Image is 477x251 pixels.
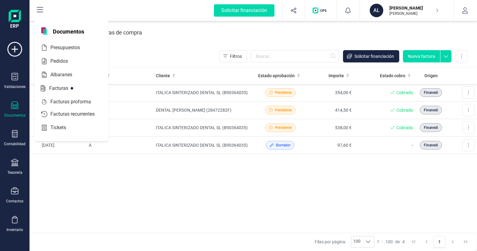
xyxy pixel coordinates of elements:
[30,119,86,137] td: [DATE]
[447,236,459,248] button: Next Page
[329,73,344,79] span: Importe
[370,4,383,17] div: AL
[48,71,83,78] span: Albaranes
[30,102,86,119] td: [DATE]
[86,137,153,154] td: A
[153,84,256,102] td: ITALICA SINTERIZADO DENTAL SL (B90364035)
[219,50,247,62] button: Filtros
[389,11,439,16] p: [PERSON_NAME]
[396,107,413,113] span: Cobrado
[153,137,256,154] td: ITALICA SINTERIZADO DENTAL SL (B90364035)
[275,125,292,130] span: Pendiente
[377,239,405,245] div: -
[47,85,79,92] span: Facturas
[424,125,438,130] span: Finanedi
[305,137,354,154] td: 97,60 €
[49,27,88,35] span: Documentos
[4,141,26,146] div: Contabilidad
[424,142,438,148] span: Finanedi
[305,119,354,137] td: 538,00 €
[30,137,86,154] td: [DATE]
[395,239,400,245] span: de
[48,44,91,51] span: Presupuestos
[4,84,26,89] div: Validaciones
[153,119,256,137] td: ITALICA SINTERIZADO DENTAL SL (B90364035)
[48,124,77,131] span: Tickets
[424,73,438,79] span: Origen
[389,5,439,11] p: [PERSON_NAME]
[230,53,242,59] span: Filtros
[258,73,295,79] span: Estado aprobación
[351,236,362,247] span: 100
[7,170,22,175] div: Tesorería
[9,10,21,30] img: Logo Finanedi
[343,50,399,62] button: Solicitar financiación
[207,1,282,20] button: Solicitar financiación
[48,98,102,106] span: Facturas proforma
[403,50,440,62] button: Nueva factura
[421,236,432,248] button: Previous Page
[30,84,86,102] td: [DATE]
[48,110,106,118] span: Facturas recurrentes
[424,107,438,113] span: Finanedi
[153,102,256,119] td: DENTAL [PERSON_NAME] (28472282F)
[6,227,23,232] div: Inventario
[309,1,333,20] button: Logo de OPS
[377,239,379,245] span: 1
[354,53,394,59] span: Solicitar financiación
[275,90,292,95] span: Pendiente
[408,236,420,248] button: First Page
[276,142,290,148] span: Borrador
[380,73,405,79] span: Estado cobro
[93,25,142,41] div: Facturas de compra
[396,90,413,96] span: Cobrado
[86,102,153,119] td: A2025-2
[86,119,153,137] td: A2025-1
[367,1,446,20] button: AL[PERSON_NAME][PERSON_NAME]
[48,58,79,65] span: Pedidos
[305,84,354,102] td: 354,00 €
[4,113,26,118] div: Documentos
[315,236,374,248] div: Filas por página:
[385,239,393,245] span: 100
[313,7,329,14] img: Logo de OPS
[305,102,354,119] td: 414,50 €
[86,84,153,102] td: A2025-3
[402,239,405,245] span: 4
[424,90,438,95] span: Finanedi
[214,4,274,17] div: Solicitar financiación
[434,236,445,248] button: Page 1
[251,50,339,62] input: Buscar...
[357,141,413,149] p: -
[275,107,292,113] span: Pendiente
[6,199,23,204] div: Contactos
[156,73,170,79] span: Cliente
[396,125,413,131] span: Cobrado
[460,236,471,248] button: Last Page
